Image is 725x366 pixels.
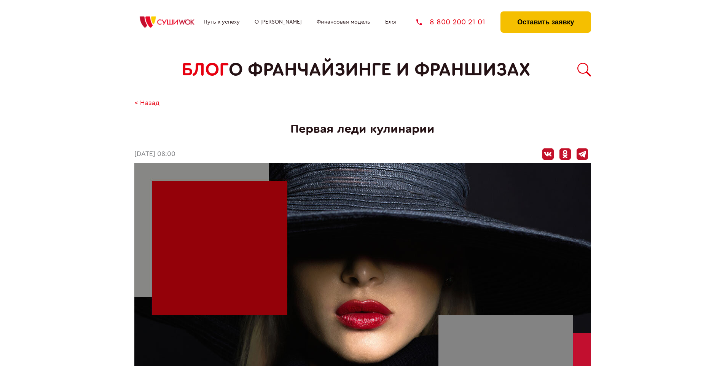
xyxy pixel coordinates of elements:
span: БЛОГ [182,59,229,80]
a: О [PERSON_NAME] [255,19,302,25]
h1: Первая леди кулинарии [134,122,591,136]
a: 8 800 200 21 01 [416,18,485,26]
a: Блог [385,19,397,25]
a: Финансовая модель [317,19,370,25]
span: о франчайзинге и франшизах [229,59,530,80]
span: 8 800 200 21 01 [430,18,485,26]
time: [DATE] 08:00 [134,150,175,158]
button: Оставить заявку [500,11,591,33]
a: Путь к успеху [204,19,240,25]
a: < Назад [134,99,159,107]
